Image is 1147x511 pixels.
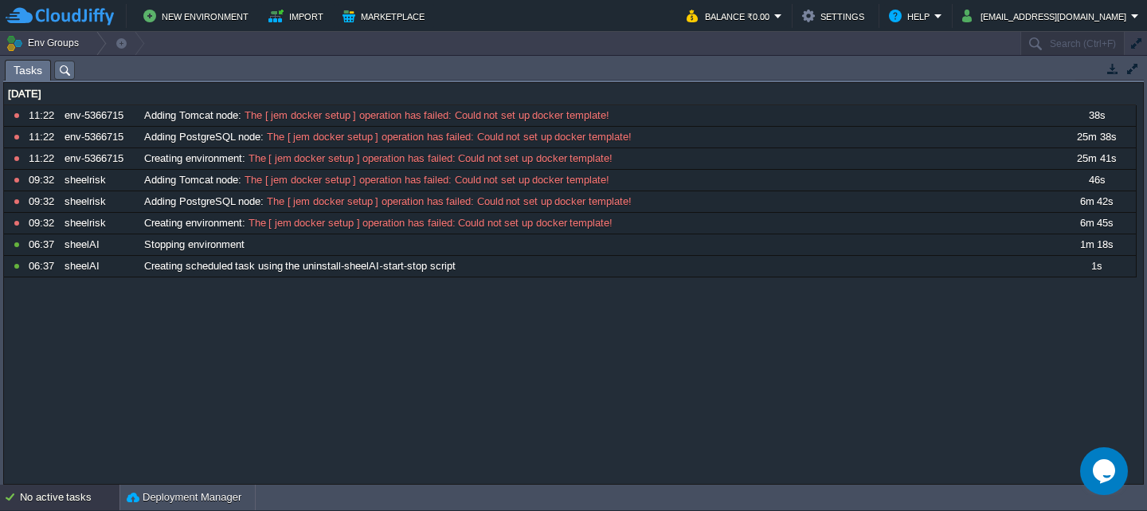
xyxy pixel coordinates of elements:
[144,195,260,209] span: Adding PostgreSQL node
[144,173,238,187] span: Adding Tomcat node
[1057,213,1135,234] div: 6m 45s
[144,259,456,273] span: Creating scheduled task using the uninstall-sheelAI-start-stop script
[962,6,1131,26] button: [EMAIL_ADDRESS][DOMAIN_NAME]
[140,213,1055,234] div: :
[29,213,59,234] div: 09:32
[1057,127,1135,147] div: 25m 38s
[264,195,632,209] span: The [ jem docker setup ] operation has failed: Could not set up docker template!
[61,105,139,126] div: env-5366715
[245,216,613,230] span: The [ jem docker setup ] operation has failed: Could not set up docker template!
[20,485,119,510] div: No active tasks
[245,151,613,166] span: The [ jem docker setup ] operation has failed: Could not set up docker template!
[61,213,139,234] div: sheelrisk
[61,234,139,255] div: sheelAI
[889,6,934,26] button: Help
[29,105,59,126] div: 11:22
[144,108,238,123] span: Adding Tomcat node
[264,130,632,144] span: The [ jem docker setup ] operation has failed: Could not set up docker template!
[6,6,114,26] img: CloudJiffy
[29,191,59,212] div: 09:32
[140,170,1055,191] div: :
[29,170,59,191] div: 09:32
[140,191,1055,212] div: :
[1057,234,1135,255] div: 1m 18s
[241,173,609,187] span: The [ jem docker setup ] operation has failed: Could not set up docker template!
[61,148,139,169] div: env-5366715
[241,108,609,123] span: The [ jem docker setup ] operation has failed: Could not set up docker template!
[61,191,139,212] div: sheelrisk
[343,6,429,26] button: Marketplace
[29,148,59,169] div: 11:22
[144,130,260,144] span: Adding PostgreSQL node
[1057,256,1135,277] div: 1s
[144,151,242,166] span: Creating environment
[687,6,774,26] button: Balance ₹0.00
[144,216,242,230] span: Creating environment
[29,256,59,277] div: 06:37
[29,234,59,255] div: 06:37
[29,127,59,147] div: 11:22
[140,148,1055,169] div: :
[1057,170,1135,191] div: 46s
[61,256,139,277] div: sheelAI
[143,6,253,26] button: New Environment
[140,105,1055,126] div: :
[1080,447,1131,495] iframe: chat widget
[140,127,1055,147] div: :
[127,489,241,505] button: Deployment Manager
[268,6,328,26] button: Import
[1057,148,1135,169] div: 25m 41s
[6,32,84,54] button: Env Groups
[61,170,139,191] div: sheelrisk
[802,6,869,26] button: Settings
[1057,191,1135,212] div: 6m 42s
[4,84,1136,104] div: [DATE]
[14,61,42,81] span: Tasks
[1057,105,1135,126] div: 38s
[61,127,139,147] div: env-5366715
[144,238,245,252] span: Stopping environment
